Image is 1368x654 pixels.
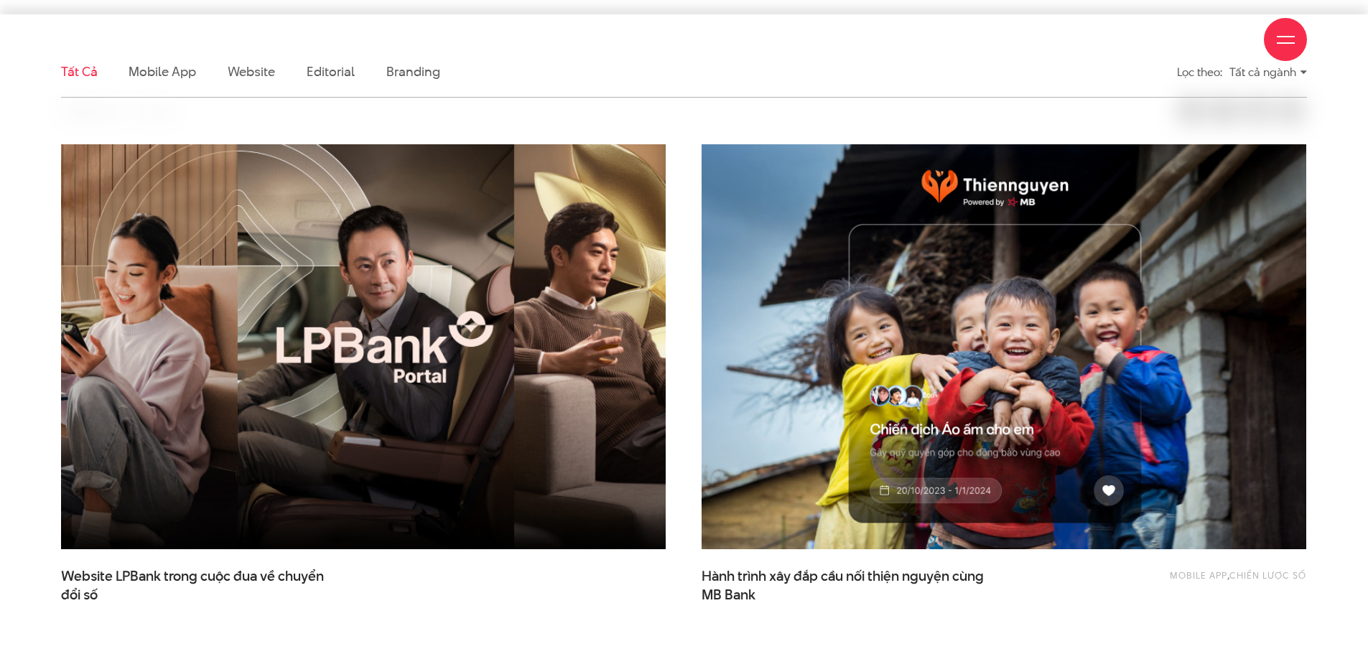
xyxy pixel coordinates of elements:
[61,567,348,603] a: Website LPBank trong cuộc đua về chuyểnđổi số
[1064,567,1306,596] div: ,
[1170,569,1227,581] a: Mobile app
[1229,569,1306,581] a: Chiến lược số
[702,567,989,603] span: Hành trình xây đắp cầu nối thiện nguyện cùng
[702,586,755,604] span: MB Bank
[61,567,348,603] span: Website LPBank trong cuộc đua về chuyển
[702,144,1306,549] img: thumb
[61,586,98,604] span: đổi số
[702,567,989,603] a: Hành trình xây đắp cầu nối thiện nguyện cùngMB Bank
[31,124,696,570] img: LPBank portal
